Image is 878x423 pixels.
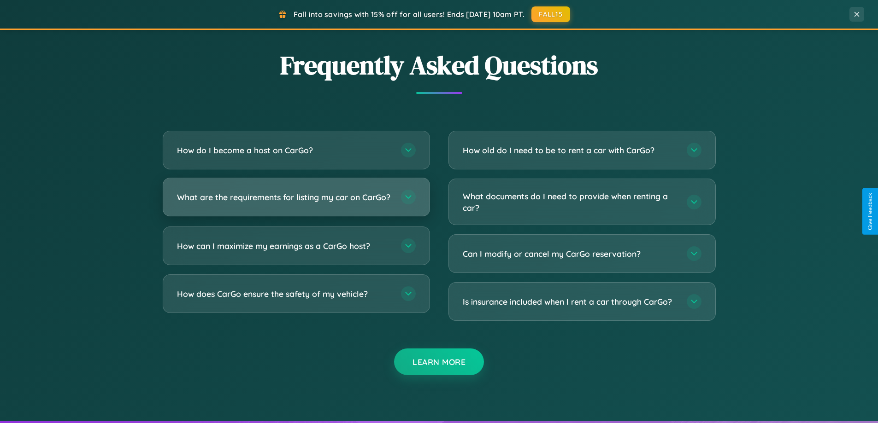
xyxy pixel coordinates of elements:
[463,248,678,260] h3: Can I modify or cancel my CarGo reservation?
[294,10,524,19] span: Fall into savings with 15% off for all users! Ends [DATE] 10am PT.
[463,296,678,307] h3: Is insurance included when I rent a car through CarGo?
[394,348,484,375] button: Learn More
[463,145,678,156] h3: How old do I need to be to rent a car with CarGo?
[163,47,716,83] h2: Frequently Asked Questions
[531,6,570,22] button: FALL15
[177,288,392,300] h3: How does CarGo ensure the safety of my vehicle?
[463,191,678,213] h3: What documents do I need to provide when renting a car?
[177,191,392,203] h3: What are the requirements for listing my car on CarGo?
[177,240,392,252] h3: How can I maximize my earnings as a CarGo host?
[867,193,873,230] div: Give Feedback
[177,145,392,156] h3: How do I become a host on CarGo?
